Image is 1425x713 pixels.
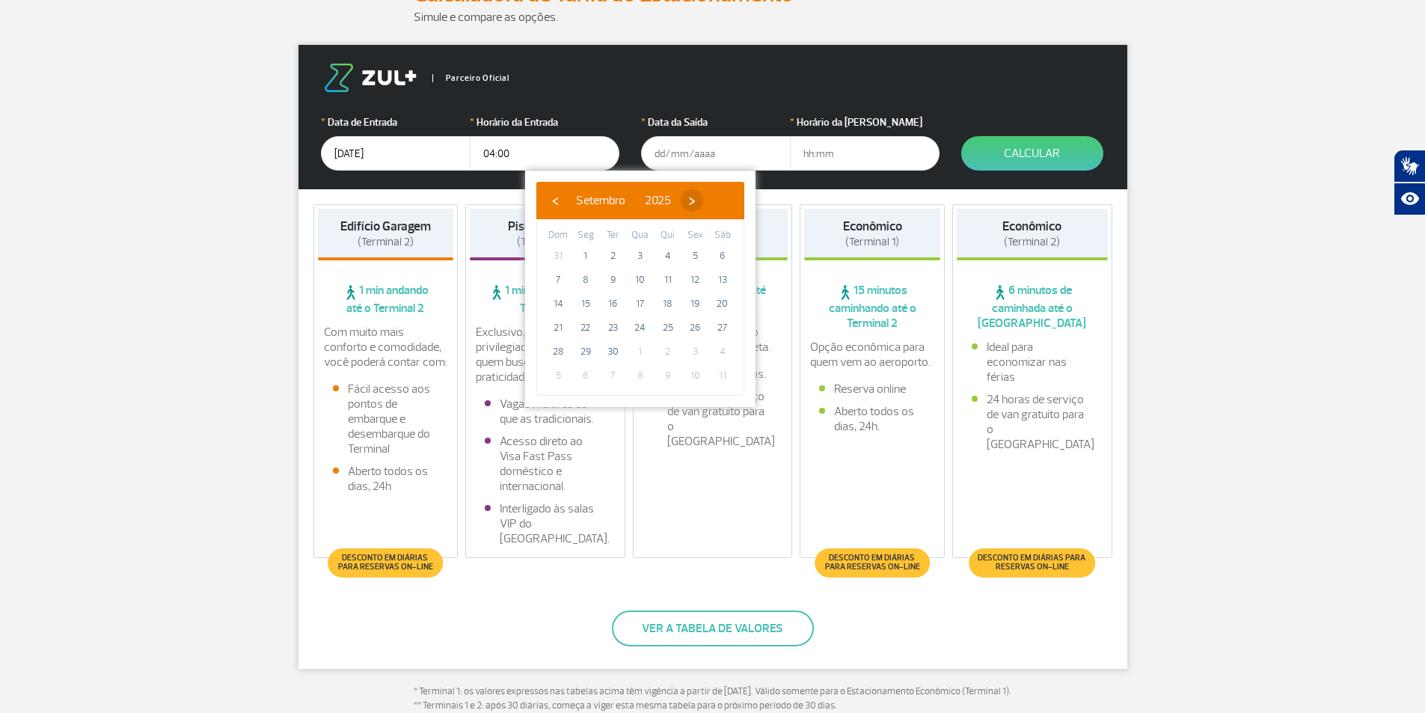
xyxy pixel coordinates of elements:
[321,114,471,130] label: Data de Entrada
[358,235,414,249] span: (Terminal 2)
[336,554,435,572] span: Desconto em diárias para reservas on-line
[972,340,1093,385] li: Ideal para economizar nas férias
[333,464,439,494] li: Aberto todos os dias, 24h
[318,283,454,316] span: 1 min andando até o Terminal 2
[711,316,735,340] span: 27
[708,227,736,244] th: weekday
[574,292,598,316] span: 15
[819,404,925,434] li: Aberto todos os dias, 24h.
[574,364,598,388] span: 6
[574,316,598,340] span: 22
[628,268,652,292] span: 10
[340,218,431,234] strong: Edifício Garagem
[683,364,707,388] span: 10
[599,227,627,244] th: weekday
[656,244,680,268] span: 4
[470,136,619,171] input: hh:mm
[476,325,615,385] p: Exclusivo, com localização privilegiada e ideal para quem busca conforto e praticidade.
[321,64,420,92] img: logo-zul.png
[414,8,1012,26] p: Simule e compare as opções.
[628,244,652,268] span: 3
[656,316,680,340] span: 25
[544,189,566,212] button: ‹
[683,316,707,340] span: 26
[601,340,625,364] span: 30
[804,283,940,331] span: 15 minutos caminhando até o Terminal 2
[432,74,509,82] span: Parceiro Oficial
[957,283,1108,331] span: 6 minutos de caminhada até o [GEOGRAPHIC_DATA]
[656,268,680,292] span: 11
[652,389,773,449] li: 24 horas de serviço de van gratuito para o [GEOGRAPHIC_DATA]
[843,218,902,234] strong: Econômico
[822,554,922,572] span: Desconto em diárias para reservas on-line
[810,340,934,370] p: Opção econômica para quem vem ao aeroporto.
[324,325,448,370] p: Com muito mais conforto e comodidade, você poderá contar com:
[635,189,681,212] button: 2025
[976,554,1088,572] span: Desconto em diárias para reservas on-line
[711,292,735,316] span: 20
[546,244,570,268] span: 31
[683,292,707,316] span: 19
[641,114,791,130] label: Data da Saída
[525,171,756,407] bs-datepicker-container: calendar
[845,235,899,249] span: (Terminal 1)
[711,268,735,292] span: 13
[961,136,1103,171] button: Calcular
[601,244,625,268] span: 2
[681,189,703,212] button: ›
[545,227,572,244] th: weekday
[566,189,635,212] button: Setembro
[321,136,471,171] input: dd/mm/aaaa
[485,501,606,546] li: Interligado às salas VIP do [GEOGRAPHIC_DATA].
[574,268,598,292] span: 8
[612,611,814,646] button: Ver a tabela de valores
[628,292,652,316] span: 17
[572,227,600,244] th: weekday
[683,268,707,292] span: 12
[601,292,625,316] span: 16
[1002,218,1061,234] strong: Econômico
[546,364,570,388] span: 5
[574,244,598,268] span: 1
[546,316,570,340] span: 21
[546,268,570,292] span: 7
[711,340,735,364] span: 4
[517,235,573,249] span: (Terminal 2)
[627,227,655,244] th: weekday
[790,136,940,171] input: hh:mm
[546,340,570,364] span: 28
[628,364,652,388] span: 8
[641,136,791,171] input: dd/mm/aaaa
[546,292,570,316] span: 14
[656,292,680,316] span: 18
[681,227,709,244] th: weekday
[1394,150,1425,183] button: Abrir tradutor de língua de sinais.
[508,218,582,234] strong: Piso Premium
[711,364,735,388] span: 11
[819,382,925,397] li: Reserva online
[485,434,606,494] li: Acesso direto ao Visa Fast Pass doméstico e internacional.
[544,191,703,206] bs-datepicker-navigation-view: ​ ​ ​
[601,268,625,292] span: 9
[645,193,671,208] span: 2025
[683,340,707,364] span: 3
[485,397,606,426] li: Vagas maiores do que as tradicionais.
[683,244,707,268] span: 5
[470,114,619,130] label: Horário da Entrada
[576,193,625,208] span: Setembro
[333,382,439,456] li: Fácil acesso aos pontos de embarque e desembarque do Terminal
[1394,183,1425,215] button: Abrir recursos assistivos.
[628,316,652,340] span: 24
[1394,150,1425,215] div: Plugin de acessibilidade da Hand Talk.
[656,364,680,388] span: 9
[711,244,735,268] span: 6
[470,283,621,316] span: 1 min andando até o Terminal 2
[601,316,625,340] span: 23
[790,114,940,130] label: Horário da [PERSON_NAME]
[1004,235,1060,249] span: (Terminal 2)
[654,227,681,244] th: weekday
[574,340,598,364] span: 29
[656,340,680,364] span: 2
